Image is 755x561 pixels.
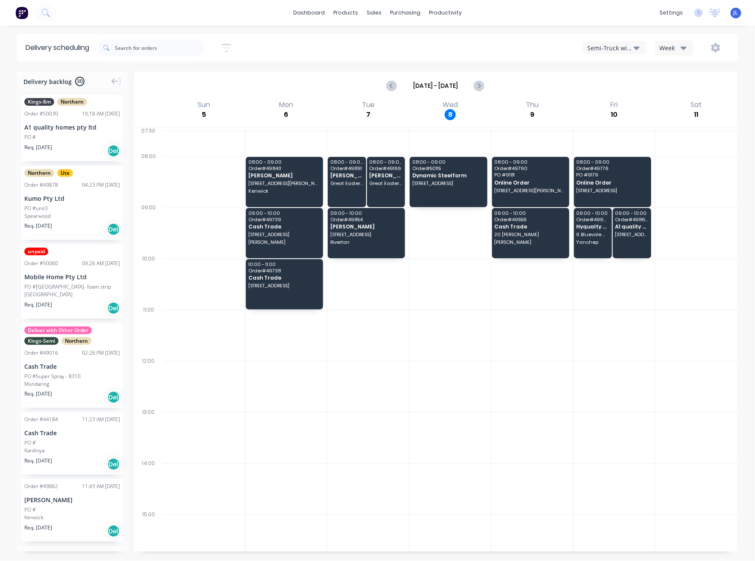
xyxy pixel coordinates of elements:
[688,101,704,109] div: Sat
[494,172,566,177] span: PO # 9181
[24,373,81,380] div: PO #Super Spray - 8310
[615,232,649,237] span: [STREET_ADDRESS]
[330,166,364,171] span: Order # 49891
[412,166,484,171] span: Order # 50115
[587,43,634,52] div: Semi-Truck with Hiab
[576,188,648,193] span: [STREET_ADDRESS]
[134,202,163,254] div: 09:00
[494,232,566,237] span: 20 [PERSON_NAME]
[330,159,364,165] span: 08:00 - 09:00
[24,212,120,220] div: Spearwood
[134,509,163,561] div: 15:00
[24,428,120,437] div: Cash Trade
[24,380,120,388] div: Mundaring
[248,232,320,237] span: [STREET_ADDRESS]
[24,439,36,447] div: PO #
[24,181,58,189] div: Order # 49878
[369,159,402,165] span: 08:00 - 09:00
[134,458,163,509] div: 14:00
[24,205,48,212] div: PO #unit3
[24,133,36,141] div: PO #
[369,181,402,186] span: Great Eastern Freightlines, [STREET_ADDRESS][PERSON_NAME]
[134,305,163,356] div: 11:00
[248,181,320,186] span: [STREET_ADDRESS][PERSON_NAME]?
[24,447,120,454] div: Kardinya
[608,101,621,109] div: Fri
[655,40,694,55] button: Week
[412,173,484,178] span: Dynamic Steelform
[24,457,52,465] span: Req. [DATE]
[609,109,620,120] div: 10
[24,416,58,423] div: Order # 44184
[583,41,647,54] button: Semi-Truck with Hiab
[24,483,58,490] div: Order # 49862
[24,327,92,334] span: Deliver with Other Order
[75,77,85,86] span: 30
[359,101,377,109] div: Tue
[24,506,36,514] div: PO #
[277,101,296,109] div: Mon
[330,173,364,178] span: [PERSON_NAME]
[134,356,163,407] div: 12:00
[24,283,111,291] div: PO #[GEOGRAPHIC_DATA]- foam strip
[494,180,566,185] span: Online Order
[24,301,52,309] span: Req. [DATE]
[412,159,484,165] span: 08:00 - 09:00
[576,240,609,245] span: Yanchep
[24,222,52,230] span: Req. [DATE]
[576,166,648,171] span: Order # 49776
[494,166,566,171] span: Order # 49790
[115,39,204,56] input: Search for orders
[107,145,120,157] div: Del
[24,260,58,267] div: Order # 50060
[107,223,120,236] div: Del
[576,172,648,177] span: PO # 9179
[57,169,73,177] span: Ute
[576,217,609,222] span: Order # 49696
[576,232,609,237] span: 6 Bluevale Wy
[576,159,648,165] span: 08:00 - 09:00
[369,173,402,178] span: [PERSON_NAME]
[24,144,52,151] span: Req. [DATE]
[330,232,402,237] span: [STREET_ADDRESS]
[615,217,649,222] span: Order # 49863
[24,272,120,281] div: Mobile Home Pty Ltd
[615,224,649,229] span: A1 quality homes pty ltd
[24,291,120,298] div: [GEOGRAPHIC_DATA]
[576,180,648,185] span: Online Order
[494,217,566,222] span: Order # 49556
[24,362,120,371] div: Cash Trade
[691,109,702,120] div: 11
[248,211,320,216] span: 09:00 - 10:00
[82,181,120,189] div: 04:23 PM [DATE]
[494,188,566,193] span: [STREET_ADDRESS][PERSON_NAME]
[330,211,402,216] span: 09:00 - 10:00
[24,169,54,177] span: Northern
[330,217,402,222] span: Order # 49854
[248,188,320,194] span: Kenwick
[248,159,320,165] span: 08:00 - 09:00
[24,390,52,398] span: Req. [DATE]
[386,6,425,19] div: purchasing
[24,495,120,504] div: [PERSON_NAME]
[57,98,87,106] span: Northern
[82,349,120,357] div: 02:26 PM [DATE]
[107,458,120,471] div: Del
[82,483,120,490] div: 11:43 AM [DATE]
[24,514,120,521] div: Kenwick
[195,101,213,109] div: Sun
[15,6,28,19] img: Factory
[134,151,163,202] div: 08:00
[107,302,120,315] div: Del
[198,109,210,120] div: 5
[660,43,685,52] div: Week
[24,194,120,203] div: Kumo Pty Ltd
[134,126,163,151] div: 07:30
[656,6,688,19] div: settings
[61,337,91,345] span: Northern
[248,224,320,229] span: Cash Trade
[445,109,456,120] div: 8
[82,110,120,118] div: 10:18 AM [DATE]
[523,101,541,109] div: Thu
[248,173,320,178] span: [PERSON_NAME]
